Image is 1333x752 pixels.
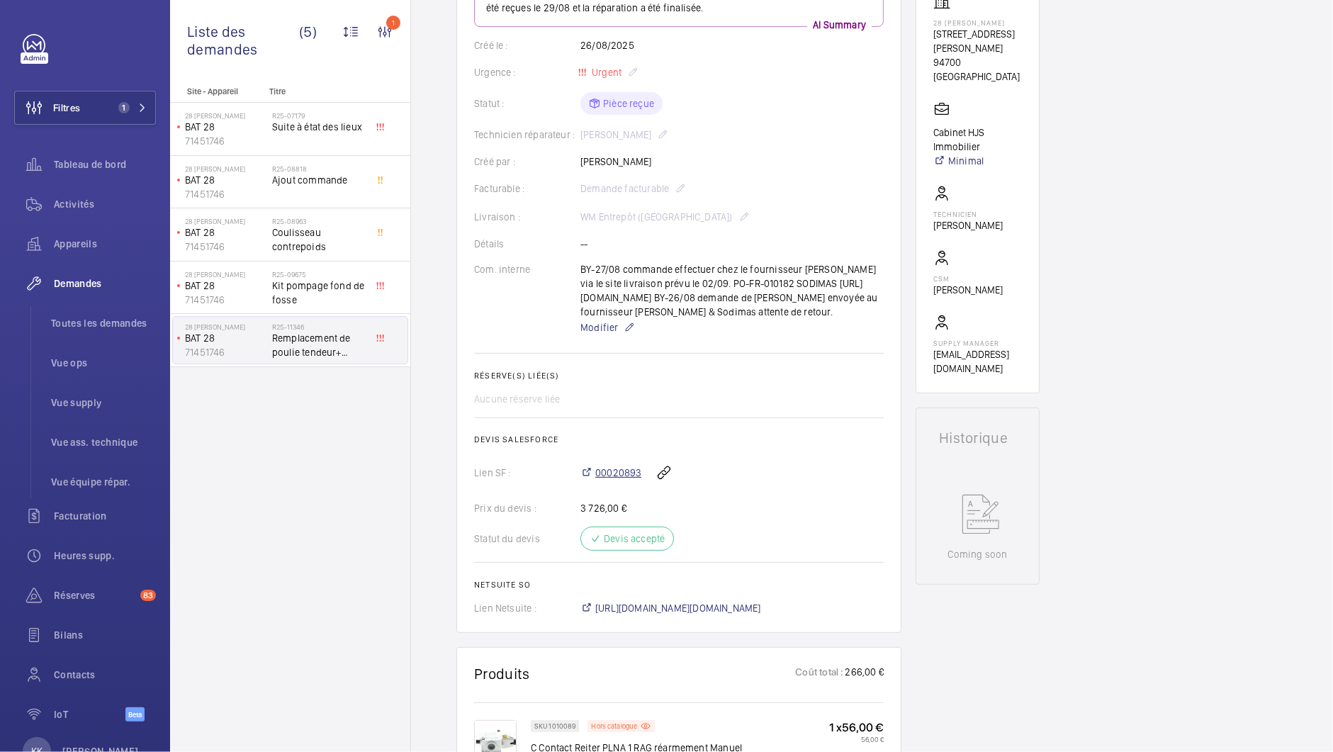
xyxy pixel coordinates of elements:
p: CSM [933,274,1003,283]
h2: Devis Salesforce [474,434,884,444]
span: Beta [125,707,145,722]
span: [URL][DOMAIN_NAME][DOMAIN_NAME] [595,601,761,615]
button: Filtres1 [14,91,156,125]
p: Coût total : [795,665,843,683]
a: Minimal [933,154,1022,168]
span: Kit pompage fond de fosse [272,279,366,307]
p: 28 [PERSON_NAME] [185,322,266,331]
p: 71451746 [185,187,266,201]
p: BAT 28 [185,331,266,345]
p: 28 [PERSON_NAME] [185,111,266,120]
span: Bilans [54,628,156,642]
span: Coulisseau contrepoids [272,225,366,254]
p: 28 [PERSON_NAME] [185,164,266,173]
p: Technicien [933,210,1003,218]
span: Liste des demandes [187,23,299,58]
p: 266,00 € [844,665,884,683]
span: 00020893 [595,466,641,480]
p: [PERSON_NAME] [933,283,1003,297]
span: Modifier [580,320,618,335]
span: Vue supply [51,395,156,410]
span: 1 [118,102,130,113]
p: 28 [PERSON_NAME] [933,18,1022,27]
span: Appareils [54,237,156,251]
span: Activités [54,197,156,211]
span: Vue ops [51,356,156,370]
span: Filtres [53,101,80,115]
h2: R25-09675 [272,270,366,279]
p: Site - Appareil [170,86,264,96]
h2: Netsuite SO [474,580,884,590]
a: 00020893 [580,466,641,480]
span: Toutes les demandes [51,316,156,330]
p: 28 [PERSON_NAME] [185,270,266,279]
a: [URL][DOMAIN_NAME][DOMAIN_NAME] [580,601,761,615]
h2: R25-11346 [272,322,366,331]
p: 71451746 [185,134,266,148]
p: BAT 28 [185,225,266,240]
p: 56,00 € [829,735,884,743]
p: 71451746 [185,345,266,359]
p: [EMAIL_ADDRESS][DOMAIN_NAME] [933,347,1022,376]
p: 71451746 [185,293,266,307]
p: 71451746 [185,240,266,254]
p: 94700 [GEOGRAPHIC_DATA] [933,55,1022,84]
p: SKU 1010089 [534,724,575,729]
span: Contacts [54,668,156,682]
h1: Historique [939,431,1016,445]
p: Supply manager [933,339,1022,347]
span: Facturation [54,509,156,523]
h2: R25-07179 [272,111,366,120]
h2: Réserve(s) liée(s) [474,371,884,381]
p: BAT 28 [185,120,266,134]
span: IoT [54,707,125,722]
h1: Produits [474,665,530,683]
p: BAT 28 [185,279,266,293]
h2: R25-08963 [272,217,366,225]
p: BAT 28 [185,173,266,187]
h2: R25-08818 [272,164,366,173]
span: Vue ass. technique [51,435,156,449]
p: Titre [269,86,363,96]
span: Suite à état des lieux [272,120,366,134]
span: Réserves [54,588,135,602]
p: Cabinet HJS Immobilier [933,125,1022,154]
p: Coming soon [947,547,1007,561]
span: Tableau de bord [54,157,156,172]
p: [STREET_ADDRESS][PERSON_NAME] [933,27,1022,55]
span: Vue équipe répar. [51,475,156,489]
p: 1 x 56,00 € [829,720,884,735]
p: 28 [PERSON_NAME] [185,217,266,225]
span: Demandes [54,276,156,291]
p: Hors catalogue [591,724,637,729]
span: Heures supp. [54,549,156,563]
span: Ajout commande [272,173,366,187]
span: 83 [140,590,156,601]
p: [PERSON_NAME] [933,218,1003,232]
p: AI Summary [807,18,872,32]
span: Remplacement de poulie tendeur+ câblette et contact poulie tendeur [272,331,366,359]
